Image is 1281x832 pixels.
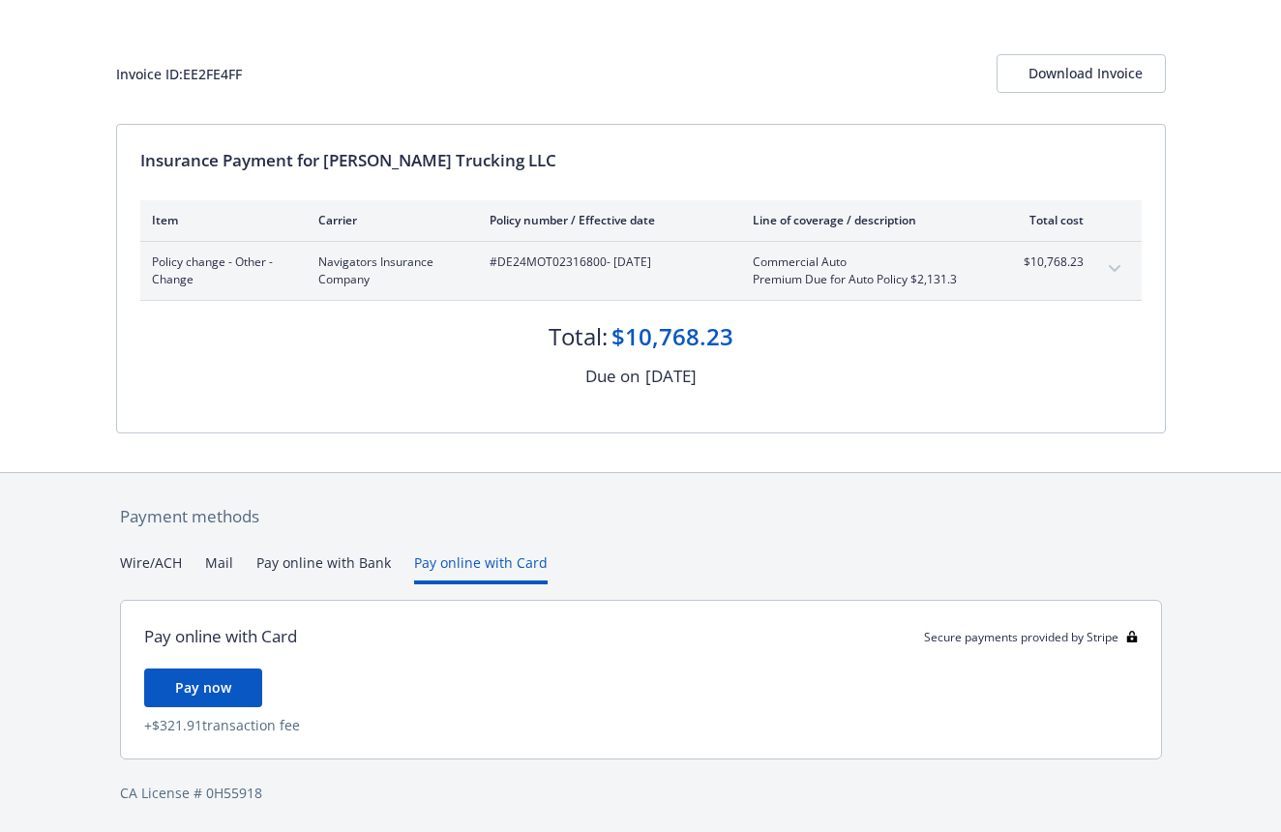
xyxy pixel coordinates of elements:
[152,253,287,288] span: Policy change - Other - Change
[175,678,231,697] span: Pay now
[997,54,1166,93] button: Download Invoice
[120,783,1162,803] div: CA License # 0H55918
[140,148,1142,173] div: Insurance Payment for [PERSON_NAME] Trucking LLC
[585,364,640,389] div: Due on
[120,552,182,584] button: Wire/ACH
[414,552,548,584] button: Pay online with Card
[152,212,287,228] div: Item
[144,624,297,649] div: Pay online with Card
[753,271,980,288] span: Premium Due for Auto Policy $2,131.3
[144,669,262,707] button: Pay now
[318,253,459,288] span: Navigators Insurance Company
[1028,55,1134,92] div: Download Invoice
[256,552,391,584] button: Pay online with Bank
[1099,253,1130,284] button: expand content
[318,212,459,228] div: Carrier
[116,64,242,84] div: Invoice ID: EE2FE4FF
[753,253,980,288] span: Commercial AutoPremium Due for Auto Policy $2,131.3
[490,253,722,271] span: #DE24MOT02316800 - [DATE]
[753,212,980,228] div: Line of coverage / description
[120,504,1162,529] div: Payment methods
[144,715,1138,735] div: + $321.91 transaction fee
[753,253,980,271] span: Commercial Auto
[490,212,722,228] div: Policy number / Effective date
[1011,212,1084,228] div: Total cost
[611,320,733,353] div: $10,768.23
[140,242,1142,300] div: Policy change - Other - ChangeNavigators Insurance Company#DE24MOT02316800- [DATE]Commercial Auto...
[1011,253,1084,271] span: $10,768.23
[205,552,233,584] button: Mail
[924,629,1138,645] div: Secure payments provided by Stripe
[645,364,697,389] div: [DATE]
[549,320,608,353] div: Total:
